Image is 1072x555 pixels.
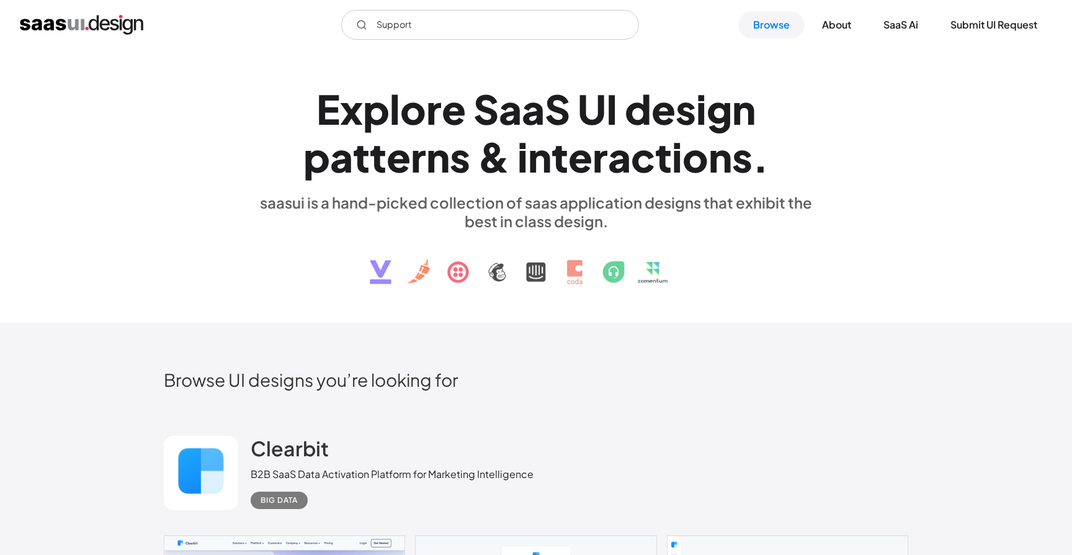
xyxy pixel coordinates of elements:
div: n [426,133,450,181]
div: i [672,133,682,181]
div: n [528,133,552,181]
div: d [625,85,651,133]
div: t [353,133,370,181]
div: l [390,85,400,133]
div: r [592,133,608,181]
div: r [426,85,442,133]
div: o [400,85,426,133]
div: E [316,85,340,133]
div: a [330,133,353,181]
div: o [682,133,708,181]
div: e [651,85,676,133]
div: e [386,133,411,181]
div: S [545,85,570,133]
h2: Clearbit [251,436,329,461]
div: & [478,133,510,181]
div: I [606,85,617,133]
div: s [450,133,470,181]
div: saasui is a hand-picked collection of saas application designs that exhibit the best in class des... [251,193,821,230]
div: i [517,133,528,181]
div: p [363,85,390,133]
a: home [20,15,143,35]
div: g [707,85,732,133]
div: c [631,133,655,181]
div: . [753,133,769,181]
a: SaaS Ai [869,11,933,38]
div: e [568,133,592,181]
div: e [442,85,466,133]
div: a [608,133,631,181]
div: n [708,133,732,181]
div: a [499,85,522,133]
a: About [807,11,866,38]
div: U [578,85,606,133]
div: p [303,133,330,181]
input: Search UI designs you're looking for... [341,10,639,40]
h2: Browse UI designs you’re looking for [164,369,908,390]
div: B2B SaaS Data Activation Platform for Marketing Intelligence [251,467,534,482]
div: a [522,85,545,133]
a: Browse [738,11,805,38]
div: t [655,133,672,181]
div: Big Data [261,493,298,508]
form: Email Form [341,10,639,40]
div: s [732,133,753,181]
div: t [370,133,386,181]
div: s [676,85,696,133]
div: x [340,85,363,133]
div: r [411,133,426,181]
a: Submit UI Request [936,11,1052,38]
img: text, icon, saas logo [348,230,724,295]
div: n [732,85,756,133]
a: Clearbit [251,436,329,467]
div: i [696,85,707,133]
div: S [473,85,499,133]
h1: Explore SaaS UI design patterns & interactions. [251,85,821,181]
div: t [552,133,568,181]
